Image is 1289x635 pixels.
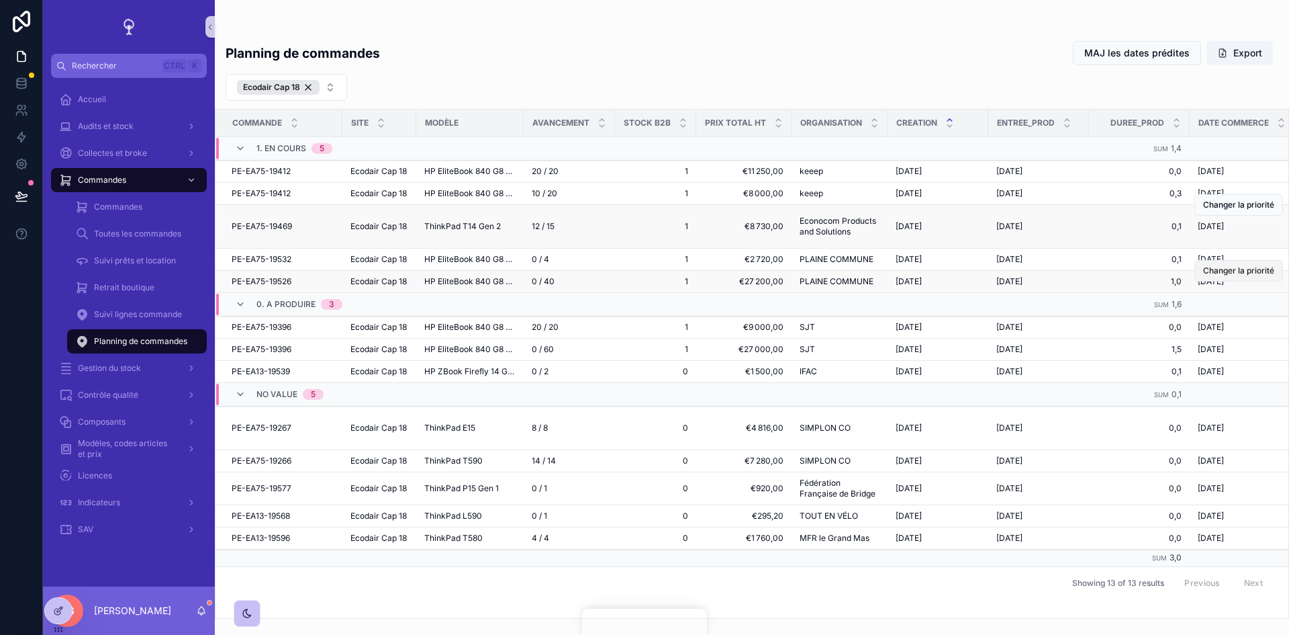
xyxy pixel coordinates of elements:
span: 1. En cours [256,143,306,154]
span: Changer la priorité [1203,200,1274,210]
a: 0 / 60 [532,344,607,355]
a: €27 000,00 [704,344,783,355]
span: [DATE] [996,188,1022,199]
a: PE-EA75-19526 [232,276,334,287]
span: [DATE] [1198,344,1224,355]
a: [DATE] [996,423,1081,433]
span: €2 720,00 [704,254,783,265]
a: 0,3 [1097,188,1182,199]
span: PE-EA75-19396 [232,344,291,355]
a: PE-EA75-19396 [232,322,334,333]
a: 8 / 8 [532,423,607,433]
a: €1 500,00 [704,366,783,377]
span: 1 [623,322,688,333]
span: Audits et stock [78,121,134,132]
a: Ecodair Cap 18 [350,254,408,265]
span: [DATE] [996,166,1022,177]
a: Commandes [67,195,207,219]
span: Ecodair Cap 18 [350,322,407,333]
span: €11 250,00 [704,166,783,177]
a: [DATE] [996,366,1081,377]
a: [DATE] [896,276,980,287]
span: 0 / 1 [532,511,547,521]
span: [DATE] [996,344,1022,355]
a: €4 816,00 [704,423,783,433]
span: Ecodair Cap 18 [350,166,407,177]
button: Unselect 1 [237,80,320,95]
a: 0,0 [1097,456,1182,466]
a: 0 / 40 [532,276,607,287]
span: Ecodair Cap 18 [350,366,407,377]
a: SIMPLON CO [800,456,879,466]
span: Retrait boutique [94,282,154,293]
a: Modèles, codes articles et prix [51,437,207,461]
a: ThinkPad T14 Gen 2 [424,221,516,232]
span: Suivi lignes commande [94,309,182,320]
span: PE-EA75-19266 [232,456,291,466]
span: [DATE] [896,166,922,177]
a: Licences [51,464,207,488]
a: [DATE] [996,344,1081,355]
a: Composants [51,410,207,434]
span: 0,1 [1097,221,1182,232]
span: HP EliteBook 840 G8 Notebook PC [424,322,516,333]
span: 1 [623,221,688,232]
span: Commandes [94,202,142,212]
a: €8 000,00 [704,188,783,199]
span: [DATE] [996,423,1022,433]
a: Ecodair Cap 18 [350,366,408,377]
a: [DATE] [1198,276,1286,287]
span: 1 [623,166,688,177]
a: [DATE] [996,221,1081,232]
span: Econocom Products and Solutions [800,216,879,237]
a: Ecodair Cap 18 [350,322,408,333]
span: Planning de commandes [94,336,187,347]
a: PE-EA75-19396 [232,344,334,355]
span: ThinkPad T590 [424,456,483,466]
a: Suivi lignes commande [67,302,207,327]
span: HP EliteBook 840 G8 Notebook PC [424,276,516,287]
a: Suivi prêts et location [67,249,207,273]
a: 14 / 14 [532,456,607,466]
span: K [189,60,200,71]
a: [DATE] [1198,221,1286,232]
span: No value [256,389,297,400]
a: [DATE] [896,221,980,232]
span: 0 [623,423,688,433]
span: [DATE] [896,456,922,466]
a: [DATE] [896,322,980,333]
a: [DATE] [996,456,1081,466]
span: Ecodair Cap 18 [243,82,300,93]
a: PLAINE COMMUNE [800,276,879,287]
a: PE-EA13-19568 [232,511,334,521]
a: HP EliteBook 840 G8 Notebook PC [424,344,516,355]
span: 0 [623,456,688,466]
a: SJT [800,344,879,355]
a: Indicateurs [51,491,207,515]
span: [DATE] [996,366,1022,377]
a: [DATE] [996,254,1081,265]
span: MAJ les dates prédites [1084,46,1190,60]
a: 0 / 1 [532,483,607,494]
span: 1 [623,276,688,287]
a: Collectes et broke [51,141,207,165]
a: 1 [623,188,688,199]
a: [DATE] [1198,166,1286,177]
a: [DATE] [896,166,980,177]
span: 0 / 1 [532,483,547,494]
span: 12 / 15 [532,221,555,232]
a: PE-EA75-19577 [232,483,334,494]
a: PE-EA75-19532 [232,254,334,265]
span: ThinkPad T14 Gen 2 [424,221,501,232]
span: PE-EA75-19396 [232,322,291,333]
a: Audits et stock [51,114,207,138]
span: PE-EA75-19577 [232,483,291,494]
span: [DATE] [896,254,922,265]
a: €27 200,00 [704,276,783,287]
span: 0,0 [1097,423,1182,433]
span: 1,0 [1097,276,1182,287]
button: MAJ les dates prédites [1073,41,1201,65]
span: PE-EA75-19526 [232,276,291,287]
